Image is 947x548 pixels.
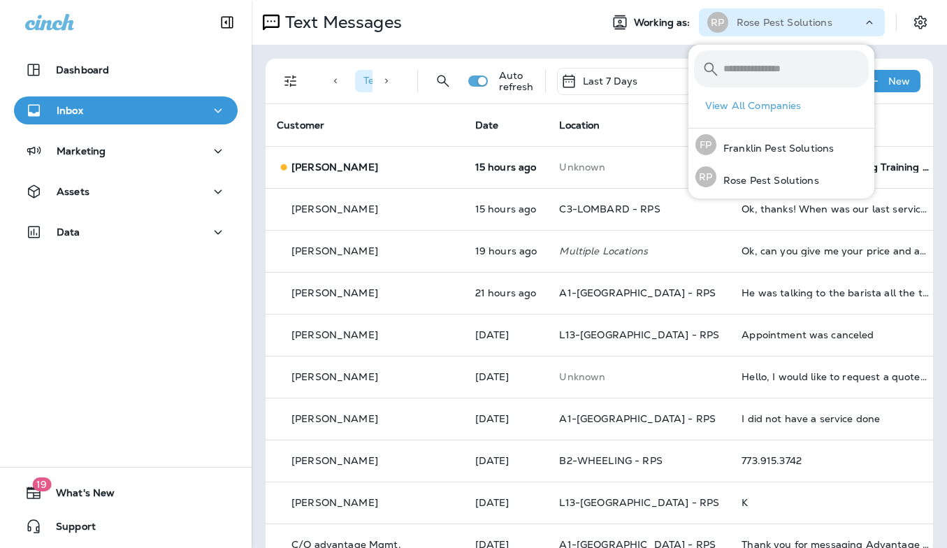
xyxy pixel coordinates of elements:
div: RP [707,12,728,33]
p: [PERSON_NAME] [291,371,378,382]
div: Ok, thanks! When was our last service? [742,203,929,215]
span: B2-WHEELING - RPS [559,454,662,467]
p: Sep 24, 2025 09:33 AM [475,371,537,382]
div: Appointment was canceled [742,329,929,340]
button: Search Messages [429,67,457,95]
p: This customer does not have a last location and the phone number they messaged is not assigned to... [559,161,719,173]
p: Franklin Pest Solutions [716,143,834,154]
p: Marketing [57,145,106,157]
span: C3-LOMBARD - RPS [559,203,660,215]
button: Filters [277,67,305,95]
div: K [742,497,929,508]
span: A1-[GEOGRAPHIC_DATA] - RPS [559,412,716,425]
p: This customer does not have a last location and the phone number they messaged is not assigned to... [559,371,719,382]
p: Rose Pest Solutions [716,175,819,186]
p: Sep 25, 2025 11:48 AM [475,245,537,257]
span: Working as: [634,17,693,29]
div: RP [695,166,716,187]
button: Dashboard [14,56,238,84]
p: Data [57,226,80,238]
div: I did not have a service done [742,413,929,424]
div: Text Direction:Incoming [355,70,498,92]
p: Auto refresh [499,70,534,92]
p: [PERSON_NAME] [291,497,378,508]
span: 19 [32,477,51,491]
button: 19What's New [14,479,238,507]
button: Data [14,218,238,246]
span: Date [475,119,499,131]
p: Inbox [57,105,83,116]
button: RPRose Pest Solutions [688,161,874,193]
p: [PERSON_NAME] [291,161,378,173]
button: FPFranklin Pest Solutions [688,129,874,161]
p: Multiple Locations [559,245,719,257]
p: Text Messages [280,12,402,33]
span: Location [559,119,600,131]
div: 773.915.3742 [742,455,929,466]
p: Sep 25, 2025 03:44 PM [475,161,537,173]
span: Support [42,521,96,538]
button: Support [14,512,238,540]
span: A1-[GEOGRAPHIC_DATA] - RPS [559,287,716,299]
button: Inbox [14,96,238,124]
span: L13-[GEOGRAPHIC_DATA] - RPS [559,329,719,341]
p: Sep 24, 2025 03:21 PM [475,329,537,340]
button: Assets [14,178,238,206]
p: Sep 23, 2025 01:20 PM [475,455,537,466]
div: Hello, I would like to request a quote for termite and pest inspection. What is your availability... [742,371,929,382]
p: Sep 24, 2025 08:28 AM [475,413,537,424]
p: Sep 25, 2025 03:04 PM [475,203,537,215]
button: View All Companies [700,95,874,117]
p: [PERSON_NAME] [291,413,378,424]
p: [PERSON_NAME] [291,455,378,466]
p: Assets [57,186,89,197]
p: [PERSON_NAME] [291,203,378,215]
p: Sep 23, 2025 11:31 AM [475,497,537,508]
span: What's New [42,487,115,504]
p: Rose Pest Solutions [737,17,832,28]
button: Collapse Sidebar [208,8,247,36]
p: [PERSON_NAME] [291,329,378,340]
span: Customer [277,119,324,131]
div: FP [695,134,716,155]
p: [PERSON_NAME] [291,287,378,298]
p: [PERSON_NAME] [291,245,378,257]
button: Settings [908,10,933,35]
button: Marketing [14,137,238,165]
p: New [888,75,910,87]
p: Sep 25, 2025 09:06 AM [475,287,537,298]
div: He was talking to the barista all the time he was here [742,287,929,298]
span: Text Direction : Incoming [363,74,475,87]
div: Ok, can you give me your price and availability? [742,245,929,257]
p: Dashboard [56,64,109,75]
p: Last 7 Days [583,75,638,87]
span: L13-[GEOGRAPHIC_DATA] - RPS [559,496,719,509]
